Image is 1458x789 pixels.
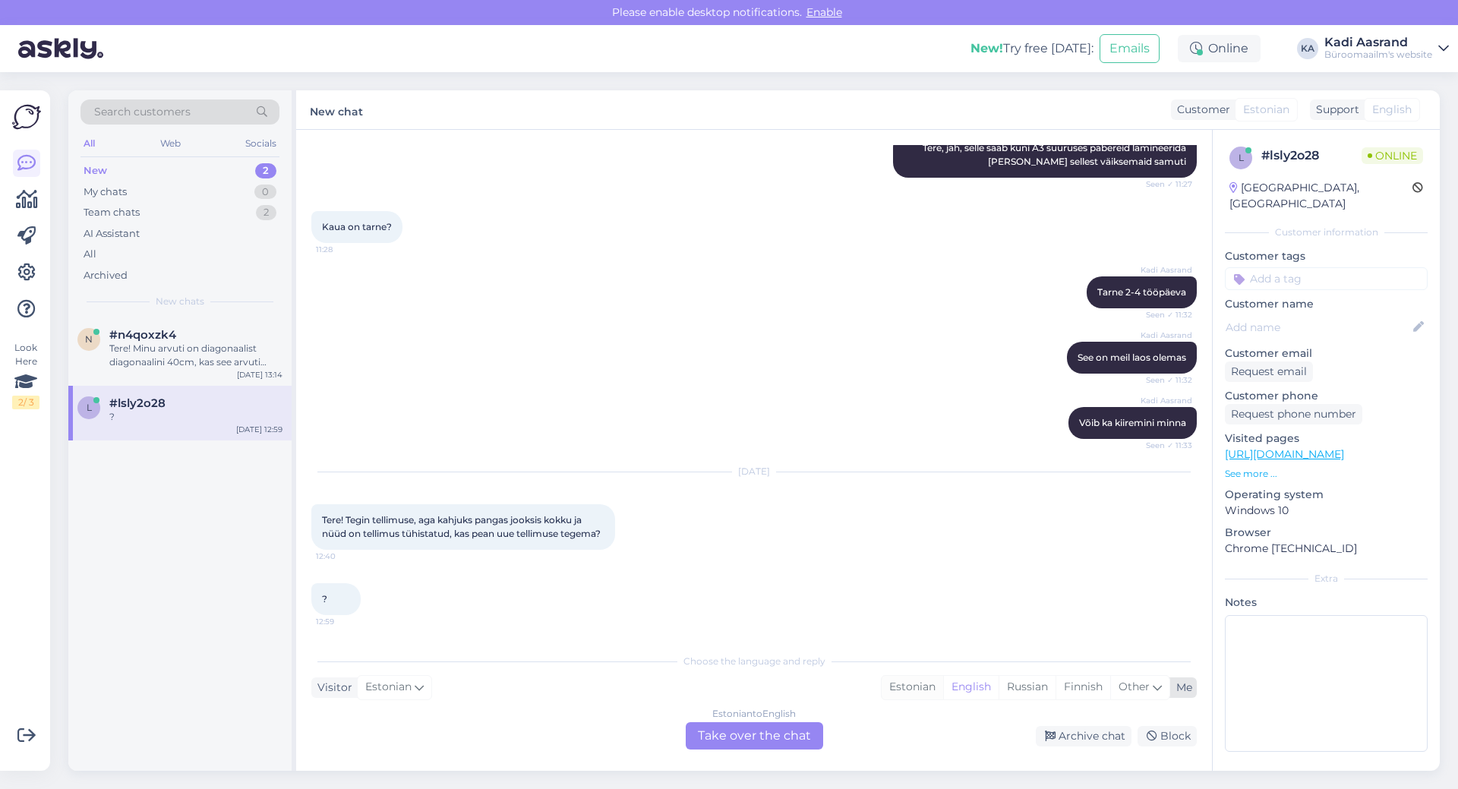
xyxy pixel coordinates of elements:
span: l [1239,152,1244,163]
span: English [1372,102,1412,118]
span: 12:40 [316,551,373,562]
span: Kadi Aasrand [1135,330,1192,341]
div: Choose the language and reply [311,655,1197,668]
p: Chrome [TECHNICAL_ID] [1225,541,1428,557]
p: Operating system [1225,487,1428,503]
div: Customer [1171,102,1230,118]
div: 0 [254,185,276,200]
div: # lsly2o28 [1261,147,1362,165]
p: Notes [1225,595,1428,611]
button: Emails [1100,34,1160,63]
p: Windows 10 [1225,503,1428,519]
div: Try free [DATE]: [970,39,1093,58]
p: Customer tags [1225,248,1428,264]
span: Kadi Aasrand [1135,264,1192,276]
div: Block [1138,726,1197,746]
span: l [87,402,92,413]
div: English [943,676,999,699]
p: Browser [1225,525,1428,541]
span: n [85,333,93,345]
div: Socials [242,134,279,153]
p: See more ... [1225,467,1428,481]
div: Finnish [1056,676,1110,699]
span: Other [1119,680,1150,693]
div: Estonian to English [712,707,796,721]
div: Request email [1225,361,1313,382]
div: Online [1178,35,1261,62]
span: Seen ✓ 11:32 [1135,309,1192,320]
div: My chats [84,185,127,200]
div: Archive chat [1036,726,1131,746]
span: Seen ✓ 11:33 [1135,440,1192,451]
div: Kadi Aasrand [1324,36,1432,49]
div: Web [157,134,184,153]
div: ? [109,410,282,424]
span: Tere! Tegin tellimuse, aga kahjuks pangas jooksis kokku ja nüüd on tellimus tühistatud, kas pean ... [322,514,601,539]
label: New chat [310,99,363,120]
div: Look Here [12,341,39,409]
div: [DATE] 13:14 [237,369,282,380]
div: Customer information [1225,226,1428,239]
div: All [80,134,98,153]
div: KA [1297,38,1318,59]
span: 11:28 [316,244,373,255]
div: [DATE] 12:59 [236,424,282,435]
p: Customer name [1225,296,1428,312]
a: [URL][DOMAIN_NAME] [1225,447,1344,461]
div: Tere! Minu arvuti on diagonaalist diagonaalini 40cm, kas see arvuti mahub sellesse kotti? [URL][D... [109,342,282,369]
div: Support [1310,102,1359,118]
span: See on meil laos olemas [1078,352,1186,363]
div: Visitor [311,680,352,696]
span: Tarne 2-4 tööpäeva [1097,286,1186,298]
a: Kadi AasrandBüroomaailm's website [1324,36,1449,61]
div: Extra [1225,572,1428,585]
b: New! [970,41,1003,55]
p: Customer email [1225,346,1428,361]
input: Add name [1226,319,1410,336]
span: Võib ka kiiremini minna [1079,417,1186,428]
div: All [84,247,96,262]
div: Russian [999,676,1056,699]
span: ? [322,593,327,604]
span: New chats [156,295,204,308]
p: Visited pages [1225,431,1428,447]
span: Enable [802,5,847,19]
span: Kadi Aasrand [1135,395,1192,406]
div: Me [1170,680,1192,696]
span: Seen ✓ 11:32 [1135,374,1192,386]
span: #n4qoxzk4 [109,328,176,342]
span: Kaua on tarne? [322,221,392,232]
div: 2 / 3 [12,396,39,409]
span: Online [1362,147,1423,164]
div: 2 [255,163,276,178]
span: Estonian [1243,102,1289,118]
img: Askly Logo [12,103,41,131]
div: Büroomaailm's website [1324,49,1432,61]
div: New [84,163,107,178]
div: 2 [256,205,276,220]
input: Add a tag [1225,267,1428,290]
div: [DATE] [311,465,1197,478]
div: Estonian [882,676,943,699]
span: 12:59 [316,616,373,627]
div: Team chats [84,205,140,220]
div: Take over the chat [686,722,823,750]
p: Customer phone [1225,388,1428,404]
div: Archived [84,268,128,283]
div: Request phone number [1225,404,1362,424]
span: #lsly2o28 [109,396,166,410]
span: Estonian [365,679,412,696]
div: [GEOGRAPHIC_DATA], [GEOGRAPHIC_DATA] [1229,180,1412,212]
div: AI Assistant [84,226,140,241]
span: Seen ✓ 11:27 [1135,178,1192,190]
span: Search customers [94,104,191,120]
